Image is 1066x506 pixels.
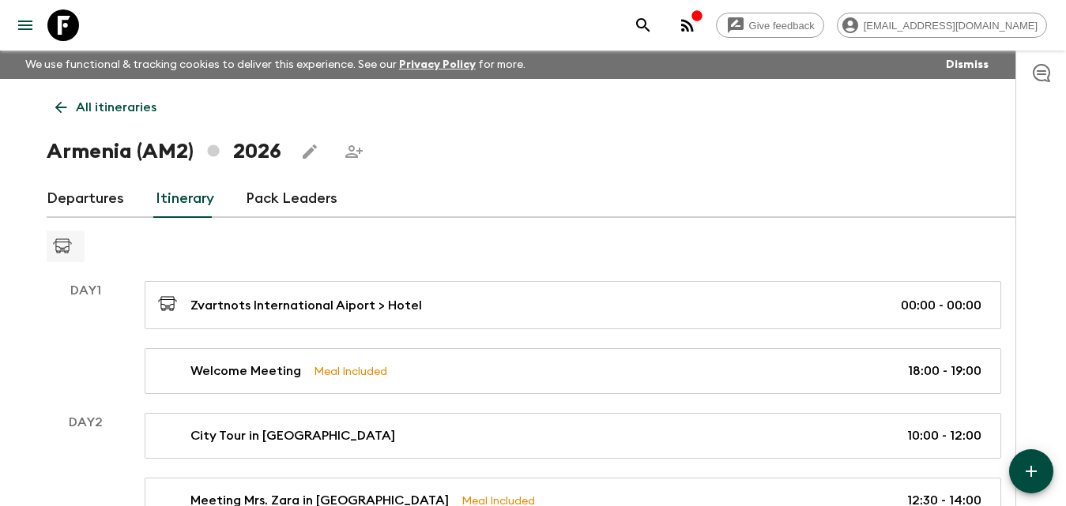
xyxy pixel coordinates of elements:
p: City Tour in [GEOGRAPHIC_DATA] [190,426,395,445]
a: Itinerary [156,180,214,218]
button: menu [9,9,41,41]
a: Welcome MeetingMeal Included18:00 - 19:00 [145,348,1001,394]
span: [EMAIL_ADDRESS][DOMAIN_NAME] [855,20,1046,32]
button: Dismiss [942,54,993,76]
p: Day 2 [47,413,126,432]
p: 10:00 - 12:00 [907,426,981,445]
p: 18:00 - 19:00 [908,362,981,380]
a: All itineraries [47,92,165,123]
a: City Tour in [GEOGRAPHIC_DATA]10:00 - 12:00 [145,413,1001,459]
h1: Armenia (AM2) 2026 [47,136,281,167]
p: Welcome Meeting [190,362,301,380]
a: Zvartnots International Aiport > Hotel00:00 - 00:00 [145,281,1001,329]
a: Give feedback [716,13,824,38]
div: [EMAIL_ADDRESS][DOMAIN_NAME] [837,13,1047,38]
a: Pack Leaders [246,180,337,218]
button: Edit this itinerary [294,136,326,167]
button: search adventures [627,9,659,41]
p: We use functional & tracking cookies to deliver this experience. See our for more. [19,51,532,79]
p: Meal Included [314,362,387,380]
a: Departures [47,180,124,218]
span: Share this itinerary [338,136,370,167]
p: Day 1 [47,281,126,300]
p: 00:00 - 00:00 [901,296,981,315]
p: Zvartnots International Aiport > Hotel [190,296,422,315]
span: Give feedback [740,20,823,32]
p: All itineraries [76,98,156,117]
a: Privacy Policy [399,59,476,70]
